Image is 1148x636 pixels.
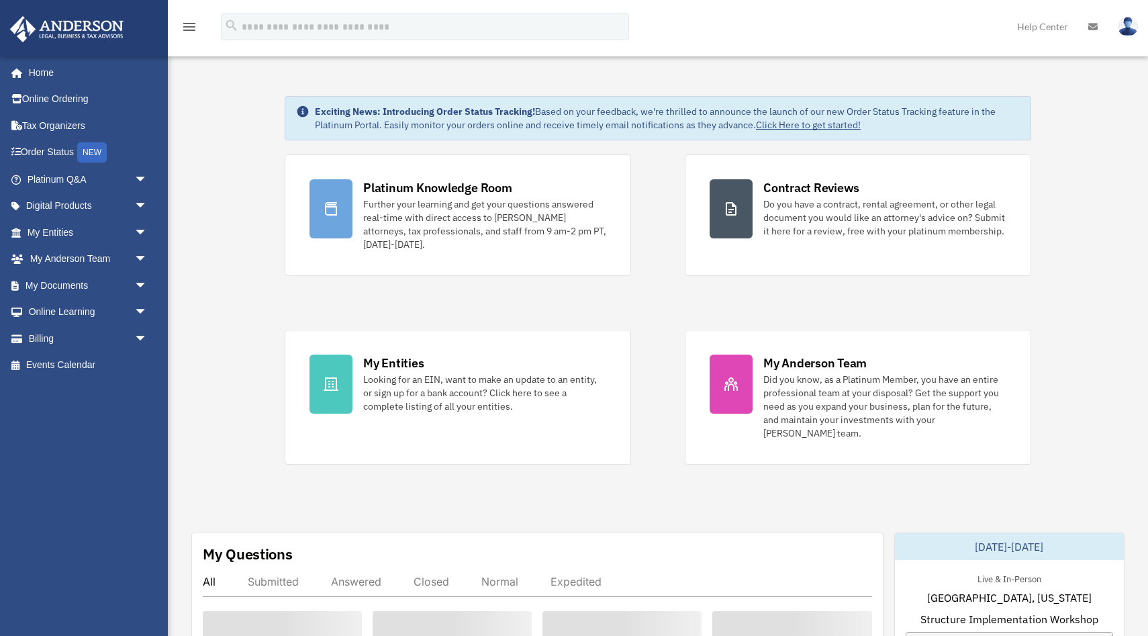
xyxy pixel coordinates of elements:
div: My Entities [363,355,424,371]
span: arrow_drop_down [134,166,161,193]
div: Further your learning and get your questions answered real-time with direct access to [PERSON_NAM... [363,197,606,251]
div: Platinum Knowledge Room [363,179,512,196]
div: Live & In-Person [967,571,1052,585]
div: Closed [414,575,449,588]
i: search [224,18,239,33]
a: Home [9,59,161,86]
a: Online Ordering [9,86,168,113]
a: Click Here to get started! [756,119,861,131]
div: Contract Reviews [763,179,859,196]
div: Normal [481,575,518,588]
span: arrow_drop_down [134,325,161,353]
div: [DATE]-[DATE] [895,533,1125,560]
div: Looking for an EIN, want to make an update to an entity, or sign up for a bank account? Click her... [363,373,606,413]
div: All [203,575,216,588]
a: My Entities Looking for an EIN, want to make an update to an entity, or sign up for a bank accoun... [285,330,631,465]
a: My Documentsarrow_drop_down [9,272,168,299]
div: My Anderson Team [763,355,867,371]
i: menu [181,19,197,35]
span: arrow_drop_down [134,219,161,246]
div: Expedited [551,575,602,588]
span: arrow_drop_down [134,246,161,273]
a: Tax Organizers [9,112,168,139]
img: Anderson Advisors Platinum Portal [6,16,128,42]
span: arrow_drop_down [134,272,161,300]
a: My Anderson Team Did you know, as a Platinum Member, you have an entire professional team at your... [685,330,1031,465]
span: arrow_drop_down [134,193,161,220]
span: arrow_drop_down [134,299,161,326]
div: Answered [331,575,381,588]
span: [GEOGRAPHIC_DATA], [US_STATE] [927,590,1092,606]
div: Do you have a contract, rental agreement, or other legal document you would like an attorney's ad... [763,197,1006,238]
a: Events Calendar [9,352,168,379]
div: Submitted [248,575,299,588]
a: Online Learningarrow_drop_down [9,299,168,326]
a: My Anderson Teamarrow_drop_down [9,246,168,273]
div: Based on your feedback, we're thrilled to announce the launch of our new Order Status Tracking fe... [315,105,1020,132]
strong: Exciting News: Introducing Order Status Tracking! [315,105,535,118]
img: User Pic [1118,17,1138,36]
div: NEW [77,142,107,163]
span: Structure Implementation Workshop [920,611,1098,627]
div: My Questions [203,544,293,564]
div: Did you know, as a Platinum Member, you have an entire professional team at your disposal? Get th... [763,373,1006,440]
a: Platinum Knowledge Room Further your learning and get your questions answered real-time with dire... [285,154,631,276]
a: menu [181,24,197,35]
a: My Entitiesarrow_drop_down [9,219,168,246]
a: Platinum Q&Aarrow_drop_down [9,166,168,193]
a: Digital Productsarrow_drop_down [9,193,168,220]
a: Contract Reviews Do you have a contract, rental agreement, or other legal document you would like... [685,154,1031,276]
a: Billingarrow_drop_down [9,325,168,352]
a: Order StatusNEW [9,139,168,167]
